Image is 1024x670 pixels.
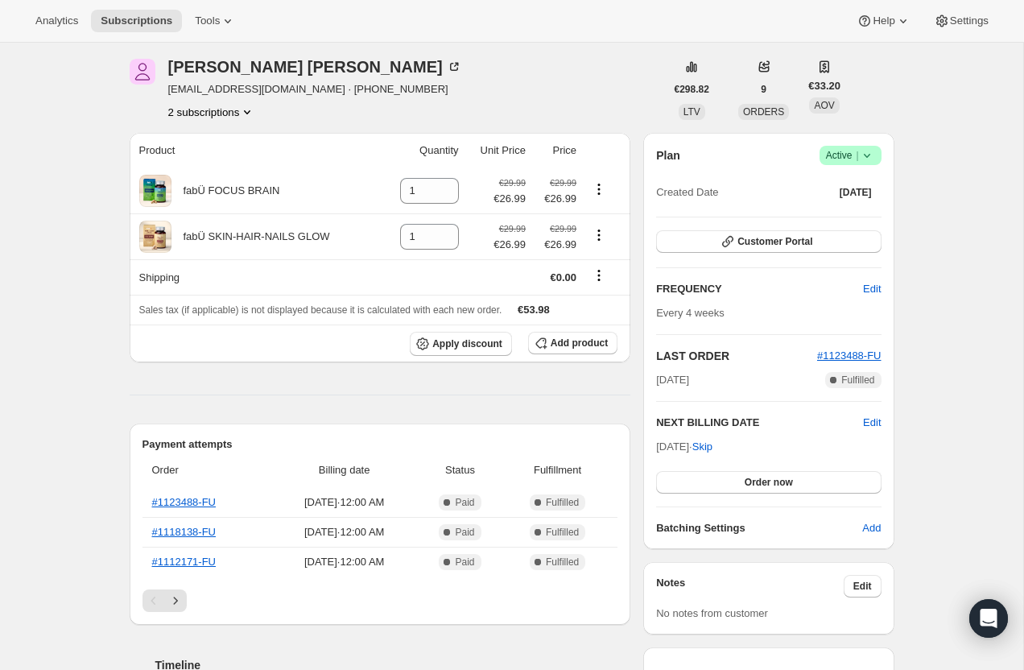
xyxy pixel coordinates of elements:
span: Analytics [35,14,78,27]
span: Fulfilled [546,526,579,539]
span: 9 [761,83,766,96]
h2: NEXT BILLING DATE [656,415,863,431]
button: Add [853,515,890,541]
button: Edit [853,276,890,302]
span: €53.98 [518,304,550,316]
a: #1118138-FU [152,526,217,538]
span: Add product [551,337,608,349]
div: fabÜ FOCUS BRAIN [171,183,280,199]
span: Every 4 weeks [656,307,725,319]
span: €26.99 [535,191,576,207]
button: Order now [656,471,881,494]
span: Tools [195,14,220,27]
button: Customer Portal [656,230,881,253]
span: Settings [950,14,989,27]
span: [DATE] · 12:00 AM [275,494,413,511]
a: #1112171-FU [152,556,217,568]
th: Order [142,453,271,488]
span: Fulfilled [841,374,874,387]
span: Order now [745,476,793,489]
small: €29.99 [550,178,576,188]
span: Fulfillment [507,462,608,478]
a: #1123488-FU [152,496,217,508]
th: Quantity [380,133,464,168]
span: No notes from customer [656,607,768,619]
button: Apply discount [410,332,512,356]
span: [DATE] [656,372,689,388]
span: [EMAIL_ADDRESS][DOMAIN_NAME] · [PHONE_NUMBER] [168,81,462,97]
span: Billing date [275,462,413,478]
span: Paid [455,526,474,539]
span: Add [862,520,881,536]
span: Edit [853,580,872,593]
span: Annette Kiely [130,59,155,85]
button: #1123488-FU [817,348,882,364]
h3: Notes [656,575,844,598]
th: Shipping [130,259,380,295]
span: Fulfilled [546,556,579,569]
h2: LAST ORDER [656,348,817,364]
span: [DATE] · 12:00 AM [275,524,413,540]
span: Paid [455,556,474,569]
button: Shipping actions [586,267,612,284]
span: Edit [863,281,881,297]
div: fabÜ SKIN-HAIR-NAILS GLOW [171,229,330,245]
span: Status [423,462,498,478]
button: 9 [751,78,776,101]
button: Skip [683,434,722,460]
span: Sales tax (if applicable) is not displayed because it is calculated with each new order. [139,304,502,316]
h2: Plan [656,147,680,163]
span: €298.82 [675,83,709,96]
button: Analytics [26,10,88,32]
span: Help [873,14,894,27]
span: Fulfilled [546,496,579,509]
button: Product actions [586,226,612,244]
span: €0.00 [551,271,577,283]
span: Subscriptions [101,14,172,27]
h2: FREQUENCY [656,281,863,297]
h6: Batching Settings [656,520,862,536]
img: product img [139,221,171,253]
button: Product actions [168,104,256,120]
span: [DATE] · 12:00 AM [275,554,413,570]
button: Subscriptions [91,10,182,32]
button: Help [847,10,920,32]
button: [DATE] [830,181,882,204]
th: Product [130,133,380,168]
span: Apply discount [432,337,502,350]
button: Settings [924,10,998,32]
span: Skip [692,439,712,455]
span: Active [826,147,875,163]
span: €33.20 [808,78,840,94]
button: €298.82 [665,78,719,101]
span: ORDERS [743,106,784,118]
button: Add product [528,332,617,354]
th: Price [531,133,581,168]
button: Next [164,589,187,612]
span: €26.99 [493,237,526,253]
span: Edit [863,415,881,431]
span: €26.99 [535,237,576,253]
span: Paid [455,496,474,509]
a: #1123488-FU [817,349,882,362]
span: Customer Portal [737,235,812,248]
img: product img [139,175,171,207]
nav: Pagination [142,589,618,612]
span: LTV [683,106,700,118]
button: Tools [185,10,246,32]
h2: Payment attempts [142,436,618,453]
small: €29.99 [550,224,576,234]
span: [DATE] · [656,440,712,453]
small: €29.99 [499,224,526,234]
button: Edit [844,575,882,598]
small: €29.99 [499,178,526,188]
span: AOV [814,100,834,111]
div: [PERSON_NAME] [PERSON_NAME] [168,59,462,75]
button: Product actions [586,180,612,198]
span: [DATE] [840,186,872,199]
th: Unit Price [464,133,531,168]
span: Created Date [656,184,718,201]
span: €26.99 [493,191,526,207]
div: Open Intercom Messenger [969,599,1008,638]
